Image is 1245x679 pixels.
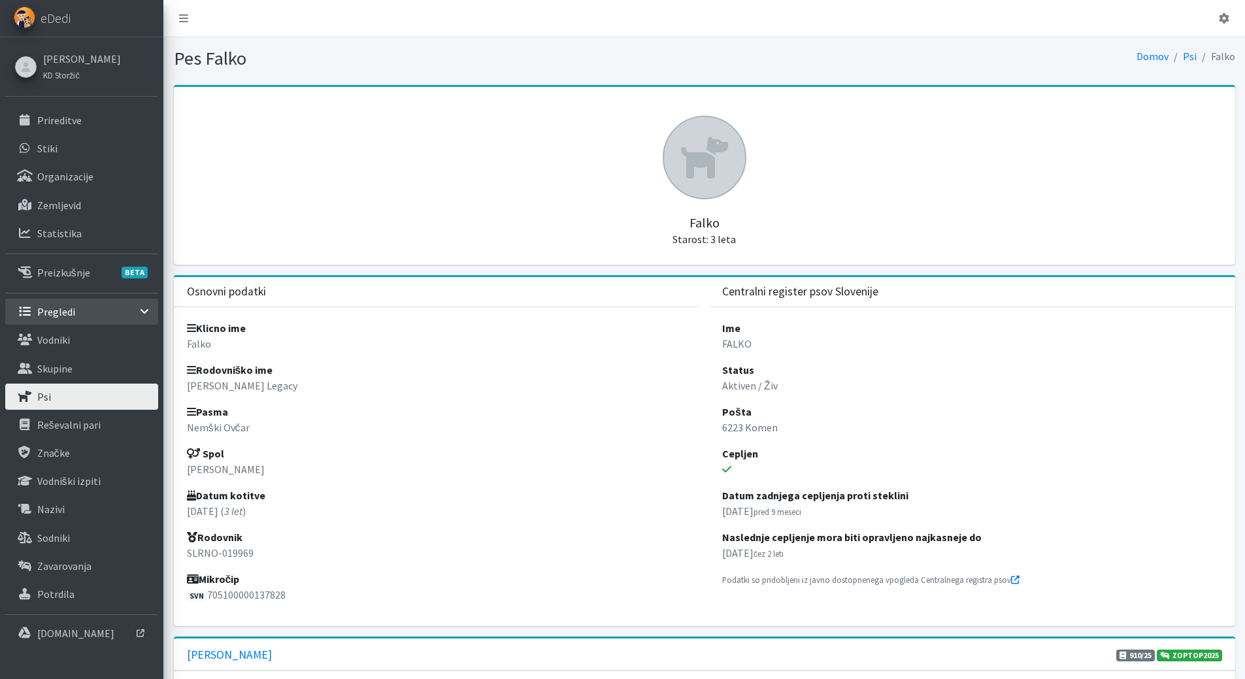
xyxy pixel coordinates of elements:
[754,506,801,517] small: pred 9 meseci
[722,447,758,460] strong: Cepljen
[1116,650,1155,661] span: 910/25
[37,446,70,459] p: Značke
[187,503,687,519] p: [DATE] ( )
[5,163,158,190] a: Organizacije
[722,336,1222,352] p: FALKO
[722,285,878,299] h3: Centralni register psov Slovenije
[722,489,908,502] strong: Datum zadnjega cepljenja proti steklini
[5,620,158,646] a: [DOMAIN_NAME]
[5,327,158,353] a: Vodniki
[187,447,224,460] strong: Spol
[5,299,158,325] a: Pregledi
[37,170,93,183] p: Organizacije
[5,581,158,607] a: Potrdila
[37,362,73,375] p: Skupine
[672,233,736,246] small: Starost: 3 leta
[174,47,700,70] h1: Pes Falko
[5,220,158,246] a: Statistika
[187,405,228,418] strong: Pasma
[722,531,982,544] strong: Naslednje cepljenje mora biti opravljeno najkasneje do
[37,333,70,346] p: Vodniki
[43,70,80,80] small: KD Storžič
[1137,50,1169,63] a: Domov
[187,336,687,352] p: Falko
[5,356,158,382] a: Skupine
[43,51,121,67] a: [PERSON_NAME]
[5,384,158,410] a: Psi
[37,588,75,601] p: Potrdila
[722,574,1020,585] small: Podatki so pridobljeni iz javno dostopnenega vpogleda Centralnega registra psov
[722,378,1222,393] p: Aktiven / Živ
[1197,47,1235,66] li: Falko
[5,259,158,286] a: PreizkušnjeBETA
[37,418,101,431] p: Reševalni pari
[5,496,158,522] a: Nazivi
[5,525,158,551] a: Sodniki
[722,363,754,376] strong: Status
[722,420,1222,435] p: 6223 Komen
[5,412,158,438] a: Reševalni pari
[5,468,158,494] a: Vodniški izpiti
[187,489,265,502] strong: Datum kotitve
[122,267,148,278] span: BETA
[187,420,687,435] p: Nemški Ovčar
[1157,650,1222,661] a: ZOPTOP2025
[187,545,687,561] p: SLRNO-019969
[187,363,273,376] strong: Rodovniško ime
[5,135,158,161] a: Stiki
[1183,50,1197,63] a: Psi
[37,627,114,640] p: [DOMAIN_NAME]
[224,505,242,518] em: 3 let
[37,305,75,318] p: Pregledi
[5,440,158,466] a: Značke
[5,192,158,218] a: Zemljevid
[187,572,240,586] strong: Mikročip
[187,531,242,544] strong: Rodovnik
[187,461,687,477] p: [PERSON_NAME]
[37,199,81,212] p: Zemljevid
[37,114,82,127] p: Prireditve
[37,503,65,516] p: Nazivi
[187,285,266,299] h3: Osnovni podatki
[187,587,687,603] p: 705100000137828
[41,8,71,28] span: eDedi
[37,390,51,403] p: Psi
[187,378,687,393] p: [PERSON_NAME] Legacy
[187,199,1222,246] h5: Falko
[722,545,1222,561] p: [DATE]
[722,405,752,418] strong: Pošta
[37,559,91,572] p: Zavarovanja
[37,227,82,240] p: Statistika
[5,553,158,579] a: Zavarovanja
[187,590,208,602] span: Slovenia
[14,7,35,28] img: eDedi
[37,474,101,488] p: Vodniški izpiti
[722,322,740,335] strong: Ime
[43,67,121,82] a: KD Storžič
[37,142,58,155] p: Stiki
[5,107,158,133] a: Prireditve
[754,548,784,559] small: čez 2 leti
[37,266,90,279] p: Preizkušnje
[37,531,70,544] p: Sodniki
[187,648,272,662] a: [PERSON_NAME]
[722,503,1222,519] p: [DATE]
[187,322,246,335] strong: Klicno ime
